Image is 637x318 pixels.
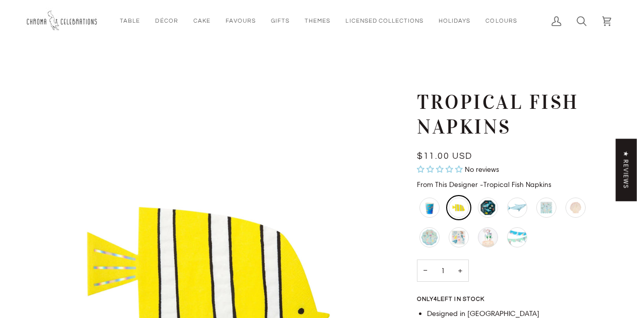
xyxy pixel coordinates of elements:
span: Table [120,17,140,25]
li: Under The Sea Plates - Large [475,195,501,220]
li: Shark Platter [505,195,530,220]
span: Colours [485,17,517,25]
div: Click to open Judge.me floating reviews tab [616,139,637,201]
span: Gifts [271,17,290,25]
li: Tropical Fish Napkins [446,195,471,220]
span: No reviews [465,165,499,174]
button: Increase quantity [452,260,469,282]
span: Themes [305,17,330,25]
span: Favours [226,17,256,25]
input: Quantity [417,260,469,282]
button: Decrease quantity [417,260,433,282]
li: Mermaid Cake Toppers [475,225,501,250]
img: Chroma Celebrations [25,8,101,34]
li: Scalloped Mermaids Have More Fun Napkins - Large [446,225,471,250]
h1: Tropical Fish Napkins [417,90,604,140]
li: Watercolour Shell Napkins [563,195,588,220]
span: Licensed Collections [345,17,423,25]
span: - [480,180,483,189]
span: 4 [434,296,437,302]
span: Holidays [439,17,470,25]
li: Scalloped Mermaid Plates - Large [417,225,442,250]
span: Décor [155,17,178,25]
span: Tropical Fish Napkins [480,180,551,189]
span: From This Designer [417,180,478,189]
li: Mermaid Scalloped Fringe Garland [505,225,530,250]
li: Under The Sea Fish Cups [417,195,442,220]
span: Only left in stock [417,296,489,302]
span: Cake [193,17,210,25]
li: Scalloped Mermaid Napkins - Large [534,195,559,220]
span: $11.00 USD [417,152,472,161]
